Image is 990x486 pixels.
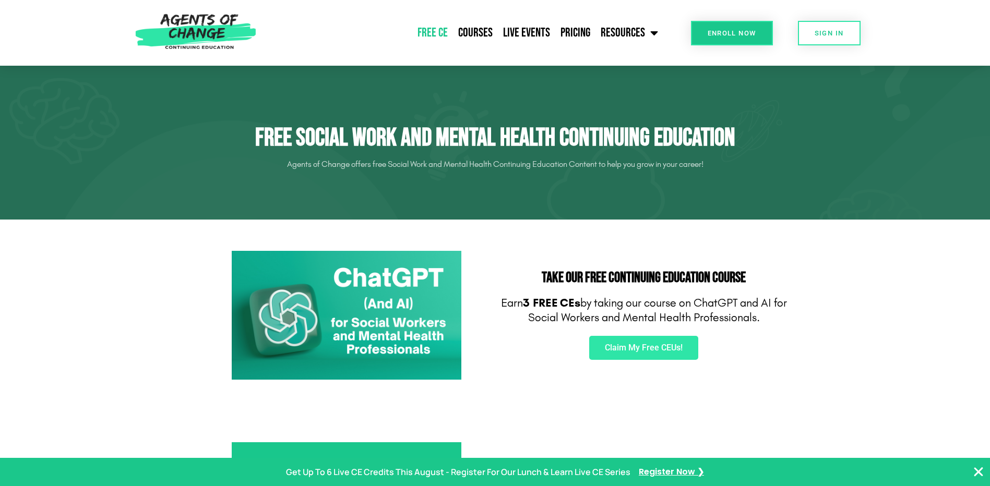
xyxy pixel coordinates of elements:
[261,20,663,46] nav: Menu
[972,466,985,478] button: Close Banner
[595,20,663,46] a: Resources
[639,465,704,480] a: Register Now ❯
[691,21,773,45] a: Enroll Now
[500,271,788,285] h2: Take Our FREE Continuing Education Course
[500,296,788,325] p: Earn by taking our course on ChatGPT and AI for Social Workers and Mental Health Professionals.
[589,336,698,360] a: Claim My Free CEUs!
[203,123,788,153] h1: Free Social Work and Mental Health Continuing Education
[815,30,844,37] span: SIGN IN
[203,156,788,173] p: Agents of Change offers free Social Work and Mental Health Continuing Education Content to help y...
[286,465,630,480] p: Get Up To 6 Live CE Credits This August - Register For Our Lunch & Learn Live CE Series
[555,20,595,46] a: Pricing
[453,20,498,46] a: Courses
[708,30,756,37] span: Enroll Now
[412,20,453,46] a: Free CE
[498,20,555,46] a: Live Events
[605,344,683,352] span: Claim My Free CEUs!
[523,296,580,310] b: 3 FREE CEs
[798,21,861,45] a: SIGN IN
